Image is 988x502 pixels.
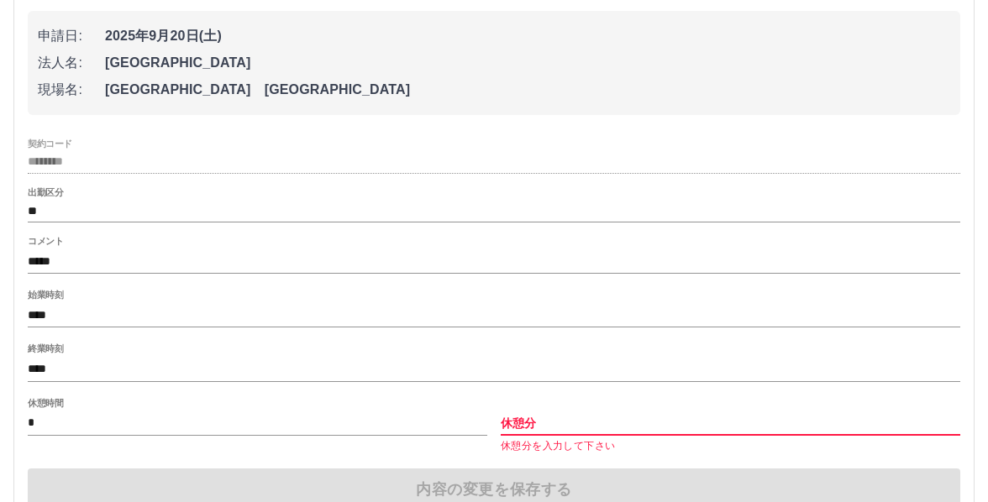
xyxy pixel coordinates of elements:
p: 休憩分を入力して下さい [501,438,960,455]
span: 現場名: [38,80,105,100]
label: 契約コード [28,137,72,149]
span: 申請日: [38,26,105,46]
label: 休憩時間 [28,396,63,409]
span: [GEOGRAPHIC_DATA] [105,53,950,73]
span: 法人名: [38,53,105,73]
span: 2025年9月20日(土) [105,26,950,46]
label: 出勤区分 [28,186,63,199]
label: コメント [28,235,63,248]
label: 終業時刻 [28,343,63,355]
label: 始業時刻 [28,289,63,301]
span: [GEOGRAPHIC_DATA] [GEOGRAPHIC_DATA] [105,80,950,100]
